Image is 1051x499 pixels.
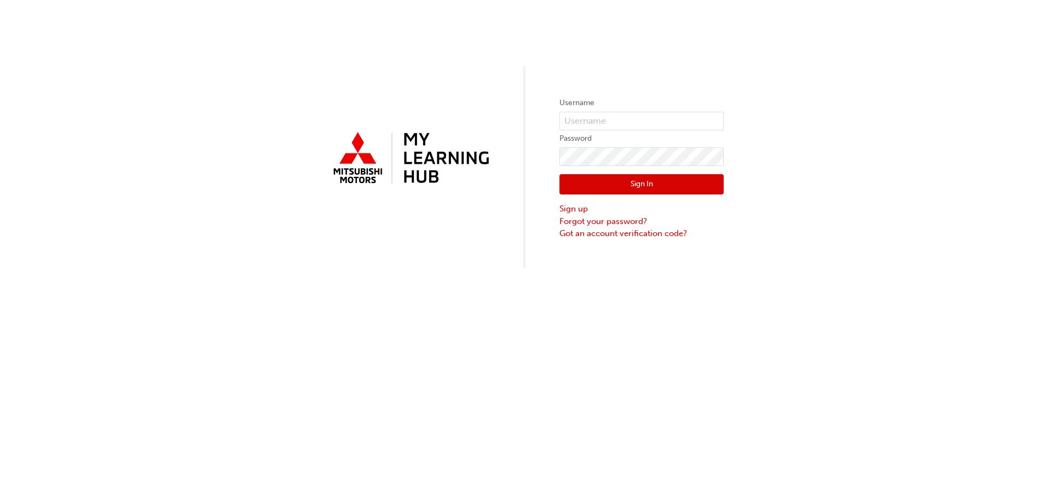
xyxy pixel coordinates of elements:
label: Username [559,96,724,110]
button: Sign In [559,174,724,195]
a: Got an account verification code? [559,227,724,240]
a: Sign up [559,203,724,215]
label: Password [559,132,724,145]
a: Forgot your password? [559,215,724,228]
input: Username [559,112,724,130]
img: mmal [327,128,492,190]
